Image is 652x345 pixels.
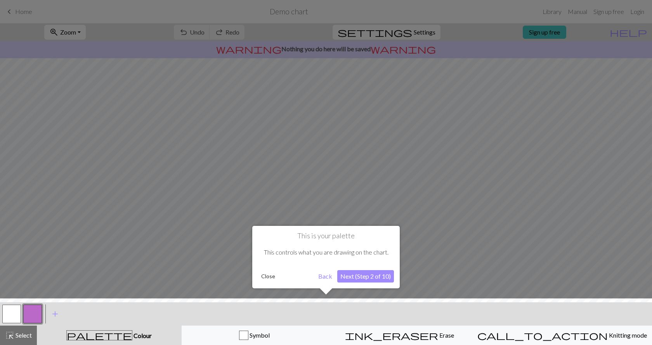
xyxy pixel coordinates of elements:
[258,270,278,282] button: Close
[337,270,394,283] button: Next (Step 2 of 10)
[315,270,335,283] button: Back
[258,232,394,240] h1: This is your palette
[252,226,400,288] div: This is your palette
[258,240,394,264] div: This controls what you are drawing on the chart.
